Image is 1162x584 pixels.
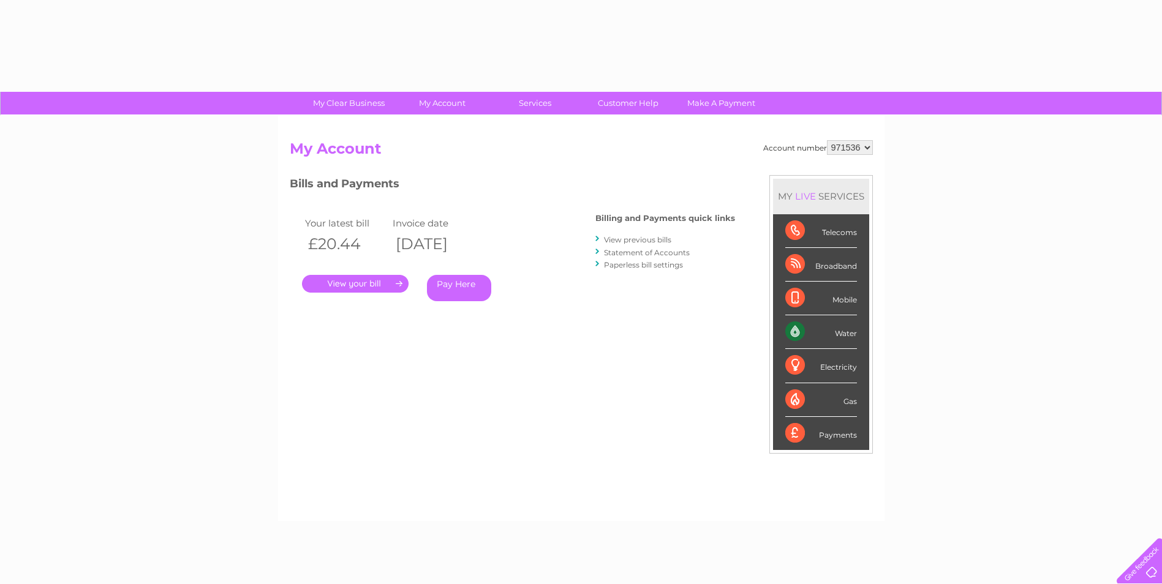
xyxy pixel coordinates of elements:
[427,275,491,301] a: Pay Here
[298,92,399,114] a: My Clear Business
[763,140,873,155] div: Account number
[391,92,492,114] a: My Account
[785,282,857,315] div: Mobile
[578,92,679,114] a: Customer Help
[785,383,857,417] div: Gas
[302,231,390,256] th: £20.44
[604,260,683,269] a: Paperless bill settings
[785,349,857,383] div: Electricity
[390,231,478,256] th: [DATE]
[773,179,869,214] div: MY SERVICES
[785,315,857,349] div: Water
[604,235,671,244] a: View previous bills
[793,190,818,202] div: LIVE
[390,215,478,231] td: Invoice date
[485,92,586,114] a: Services
[785,417,857,450] div: Payments
[290,175,735,197] h3: Bills and Payments
[302,215,390,231] td: Your latest bill
[595,214,735,223] h4: Billing and Payments quick links
[290,140,873,163] h2: My Account
[302,275,409,293] a: .
[671,92,772,114] a: Make A Payment
[604,248,690,257] a: Statement of Accounts
[785,248,857,282] div: Broadband
[785,214,857,248] div: Telecoms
